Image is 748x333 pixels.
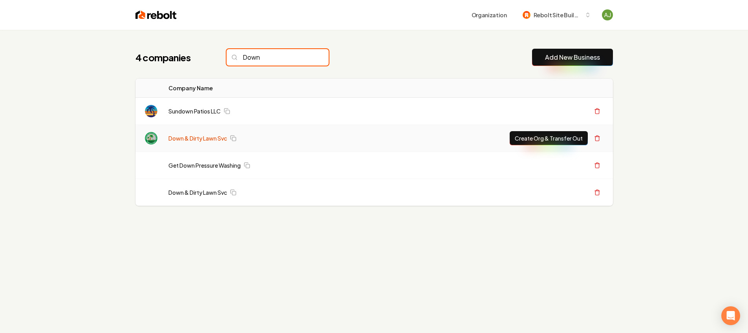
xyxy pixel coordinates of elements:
[168,107,221,115] a: Sundown Patios LLC
[168,134,227,142] a: Down & Dirty Lawn Svc
[602,9,613,20] button: Open user button
[532,49,613,66] button: Add New Business
[145,132,157,145] img: Down & Dirty Lawn Svc logo
[227,49,329,66] input: Search...
[523,11,530,19] img: Rebolt Site Builder
[135,9,177,20] img: Rebolt Logo
[534,11,582,19] span: Rebolt Site Builder
[135,51,211,64] h1: 4 companies
[168,188,227,196] a: Down & Dirty Lawn Svc
[162,79,370,98] th: Company Name
[602,9,613,20] img: AJ Nimeh
[545,53,600,62] a: Add New Business
[510,131,588,145] button: Create Org & Transfer Out
[721,306,740,325] div: Open Intercom Messenger
[467,8,512,22] button: Organization
[145,105,157,117] img: Sundown Patios LLC logo
[168,161,241,169] a: Get Down Pressure Washing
